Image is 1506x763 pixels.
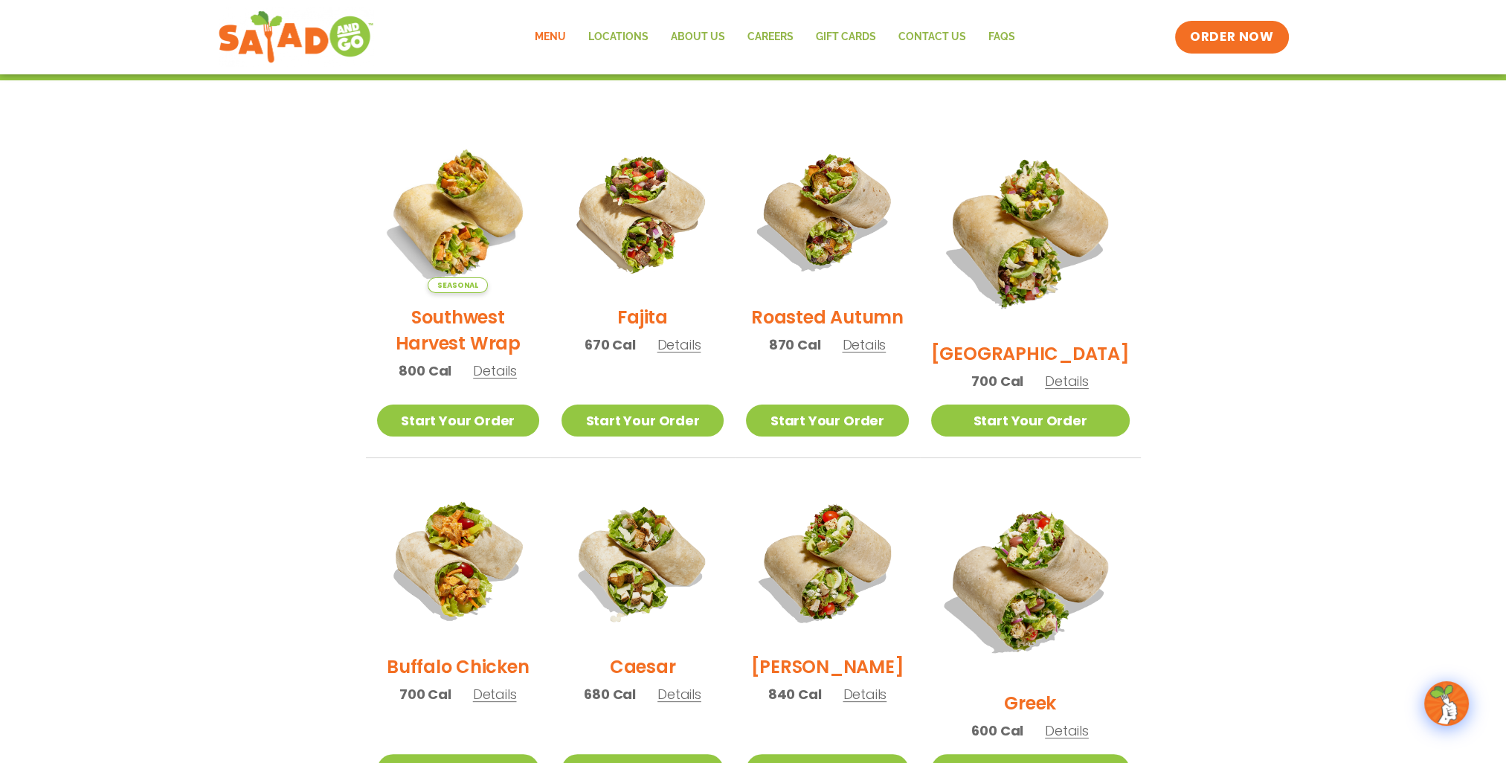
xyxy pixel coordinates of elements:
[377,405,539,437] a: Start Your Order
[561,405,724,437] a: Start Your Order
[931,480,1130,679] img: Product photo for Greek Wrap
[617,304,668,330] h2: Fajita
[746,405,908,437] a: Start Your Order
[387,654,529,680] h2: Buffalo Chicken
[931,405,1130,437] a: Start Your Order
[377,131,539,293] img: Product photo for Southwest Harvest Wrap
[561,131,724,293] img: Product photo for Fajita Wrap
[657,335,701,354] span: Details
[428,277,488,293] span: Seasonal
[1426,683,1467,724] img: wpChatIcon
[931,131,1130,329] img: Product photo for BBQ Ranch Wrap
[561,480,724,643] img: Product photo for Caesar Wrap
[524,20,1026,54] nav: Menu
[473,685,517,704] span: Details
[1004,690,1056,716] h2: Greek
[1045,372,1089,390] span: Details
[1175,21,1288,54] a: ORDER NOW
[746,480,908,643] img: Product photo for Cobb Wrap
[887,20,977,54] a: Contact Us
[218,7,375,67] img: new-SAG-logo-768×292
[660,20,736,54] a: About Us
[473,361,517,380] span: Details
[399,684,451,704] span: 700 Cal
[768,684,822,704] span: 840 Cal
[971,721,1023,741] span: 600 Cal
[1190,28,1273,46] span: ORDER NOW
[769,335,821,355] span: 870 Cal
[610,654,676,680] h2: Caesar
[585,335,636,355] span: 670 Cal
[843,685,886,704] span: Details
[584,684,636,704] span: 680 Cal
[1045,721,1089,740] span: Details
[524,20,577,54] a: Menu
[977,20,1026,54] a: FAQs
[736,20,805,54] a: Careers
[931,341,1130,367] h2: [GEOGRAPHIC_DATA]
[399,361,451,381] span: 800 Cal
[377,480,539,643] img: Product photo for Buffalo Chicken Wrap
[746,131,908,293] img: Product photo for Roasted Autumn Wrap
[577,20,660,54] a: Locations
[805,20,887,54] a: GIFT CARDS
[842,335,886,354] span: Details
[750,654,904,680] h2: [PERSON_NAME]
[751,304,904,330] h2: Roasted Autumn
[971,371,1023,391] span: 700 Cal
[377,304,539,356] h2: Southwest Harvest Wrap
[657,685,701,704] span: Details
